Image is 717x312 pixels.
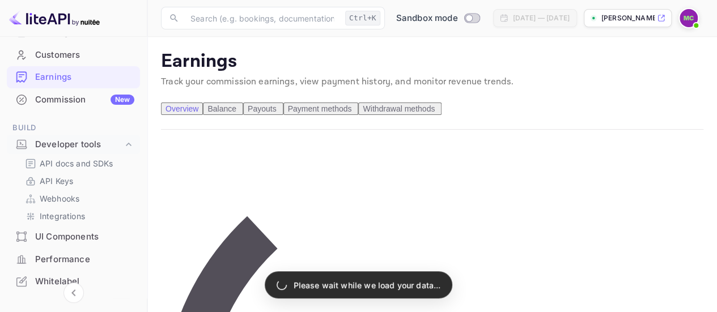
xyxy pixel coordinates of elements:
[7,66,140,88] div: Earnings
[363,104,435,113] span: Withdrawal methods
[7,44,140,66] div: Customers
[7,135,140,155] div: Developer tools
[20,155,135,172] div: API docs and SDKs
[7,66,140,87] a: Earnings
[288,104,352,113] span: Payment methods
[7,89,140,110] a: CommissionNew
[7,271,140,292] a: Whitelabel
[25,193,131,204] a: Webhooks
[248,104,277,113] span: Payouts
[392,12,484,25] div: Switch to Production mode
[161,75,703,89] p: Track your commission earnings, view payment history, and monitor revenue trends.
[20,190,135,207] div: Webhooks
[25,175,131,187] a: API Keys
[184,7,341,29] input: Search (e.g. bookings, documentation)
[7,249,140,271] div: Performance
[513,13,570,23] div: [DATE] — [DATE]
[40,175,73,187] p: API Keys
[111,95,134,105] div: New
[345,11,380,25] div: Ctrl+K
[7,226,140,248] div: UI Components
[35,93,134,106] div: Commission
[35,253,134,266] div: Performance
[40,210,85,222] p: Integrations
[7,226,140,247] a: UI Components
[20,208,135,224] div: Integrations
[7,89,140,111] div: CommissionNew
[161,50,703,73] p: Earnings
[9,9,100,27] img: LiteAPI logo
[7,271,140,293] div: Whitelabel
[396,12,458,25] span: Sandbox mode
[294,279,441,291] p: Please wait while we load your data...
[35,49,134,62] div: Customers
[35,71,134,84] div: Earnings
[40,193,79,204] p: Webhooks
[7,122,140,134] span: Build
[7,44,140,65] a: Customers
[601,13,655,23] p: [PERSON_NAME]-yzr8s.nui...
[166,104,198,113] span: Overview
[20,173,135,189] div: API Keys
[40,157,113,169] p: API docs and SDKs
[25,157,131,169] a: API docs and SDKs
[35,138,123,151] div: Developer tools
[35,275,134,288] div: Whitelabel
[25,210,131,222] a: Integrations
[35,230,134,243] div: UI Components
[207,104,236,113] span: Balance
[7,249,140,270] a: Performance
[7,22,140,42] a: Bookings
[680,9,698,27] img: Mirjana Cale
[63,283,84,303] button: Collapse navigation
[161,102,442,115] div: scrollable auto tabs example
